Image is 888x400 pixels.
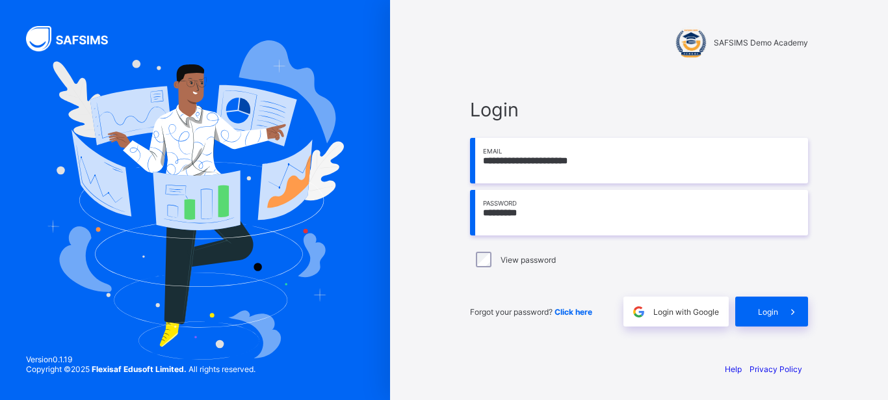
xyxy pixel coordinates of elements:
[470,307,592,317] span: Forgot your password?
[555,307,592,317] a: Click here
[26,26,124,51] img: SAFSIMS Logo
[46,40,343,360] img: Hero Image
[631,304,646,319] img: google.396cfc9801f0270233282035f929180a.svg
[26,364,255,374] span: Copyright © 2025 All rights reserved.
[92,364,187,374] strong: Flexisaf Edusoft Limited.
[653,307,719,317] span: Login with Google
[750,364,802,374] a: Privacy Policy
[758,307,778,317] span: Login
[26,354,255,364] span: Version 0.1.19
[714,38,808,47] span: SAFSIMS Demo Academy
[725,364,742,374] a: Help
[501,255,556,265] label: View password
[470,98,808,121] span: Login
